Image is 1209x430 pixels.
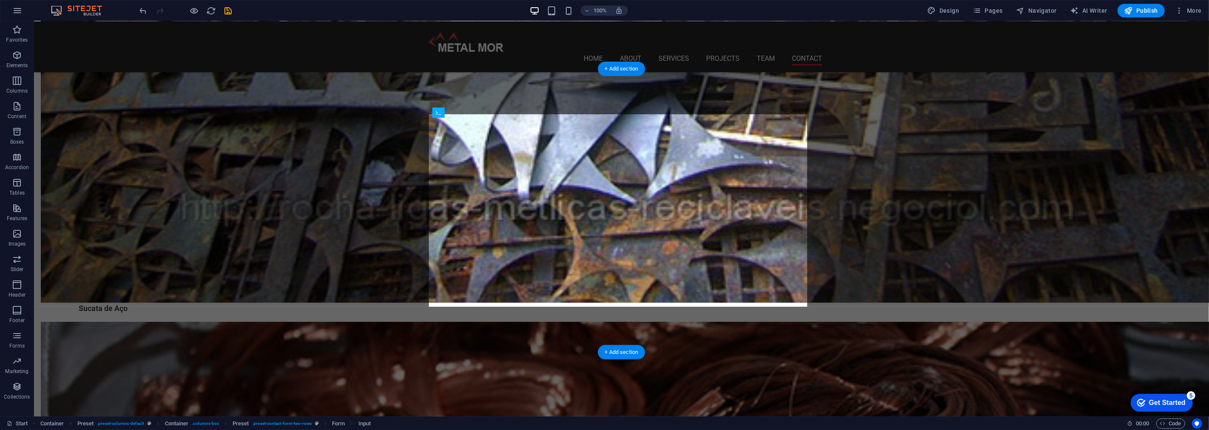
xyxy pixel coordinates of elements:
span: Click to select. Double-click to edit [165,419,189,429]
span: . columns-box [192,419,219,429]
span: More [1175,6,1202,15]
span: Code [1160,419,1181,429]
p: Features [7,215,27,222]
div: Get Started 5 items remaining, 0% complete [7,4,69,22]
button: 100% [581,6,611,16]
button: save [223,6,233,16]
p: Accordion [5,164,29,171]
p: Marketing [5,368,28,375]
div: Get Started [25,9,62,17]
span: . preset-contact-form-two-rows [252,419,312,429]
p: Forms [9,342,25,349]
button: undo [138,6,148,16]
button: More [1172,4,1205,17]
p: Columns [6,88,28,94]
p: Header [9,291,26,298]
button: AI Writer [1067,4,1111,17]
button: Publish [1118,4,1165,17]
span: Click to select. Double-click to edit [40,419,64,429]
span: Navigator [1016,6,1057,15]
i: Reload page [207,6,216,16]
span: : [1142,420,1143,427]
span: Click to select. Double-click to edit [77,419,94,429]
nav: breadcrumb [40,419,371,429]
i: This element is a customizable preset [315,421,319,426]
div: + Add section [598,345,645,359]
span: Click to select. Double-click to edit [332,419,345,429]
p: Elements [6,62,28,69]
div: Design (Ctrl+Alt+Y) [924,4,963,17]
p: Slider [11,266,24,273]
span: Click to select. Double-click to edit [358,419,371,429]
button: Code [1156,419,1185,429]
p: Favorites [6,37,28,43]
div: 5 [63,2,71,10]
a: Click to cancel selection. Double-click to open Pages [7,419,28,429]
button: Navigator [1013,4,1060,17]
i: Undo: Delete elements (Ctrl+Z) [139,6,148,16]
div: + Add section [598,62,645,76]
span: Publish [1124,6,1158,15]
h6: 100% [593,6,607,16]
button: reload [206,6,216,16]
button: Design [924,4,963,17]
button: Click here to leave preview mode and continue editing [189,6,199,16]
span: Click to select. Double-click to edit [233,419,249,429]
h6: Session time [1127,419,1149,429]
button: Usercentrics [1192,419,1202,429]
img: Editor Logo [49,6,113,16]
span: Design [928,6,959,15]
p: Tables [9,190,25,196]
i: Save (Ctrl+S) [224,6,233,16]
span: . preset-columns-default [97,419,144,429]
p: Boxes [10,139,24,145]
i: This element is a customizable preset [148,421,151,426]
p: Footer [9,317,25,324]
span: 00 00 [1136,419,1149,429]
span: Pages [973,6,1002,15]
p: Images [9,240,26,247]
i: On resize automatically adjust zoom level to fit chosen device. [616,7,623,14]
span: AI Writer [1070,6,1107,15]
button: Pages [969,4,1006,17]
p: Content [8,113,26,120]
p: Collections [4,393,30,400]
